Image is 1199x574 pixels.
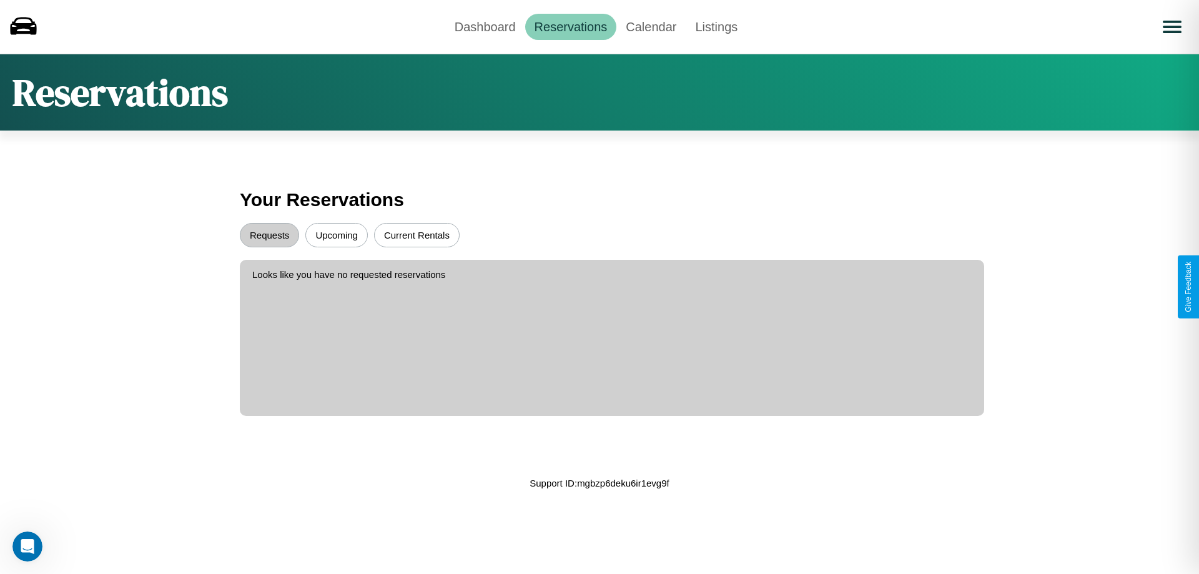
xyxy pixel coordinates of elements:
[240,223,299,247] button: Requests
[252,266,972,283] p: Looks like you have no requested reservations
[1184,262,1193,312] div: Give Feedback
[525,14,617,40] a: Reservations
[305,223,368,247] button: Upcoming
[530,475,669,492] p: Support ID: mgbzp6deku6ir1evg9f
[374,223,460,247] button: Current Rentals
[12,67,228,118] h1: Reservations
[445,14,525,40] a: Dashboard
[616,14,686,40] a: Calendar
[686,14,747,40] a: Listings
[12,532,42,562] iframe: Intercom live chat
[240,183,959,217] h3: Your Reservations
[1155,9,1190,44] button: Open menu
